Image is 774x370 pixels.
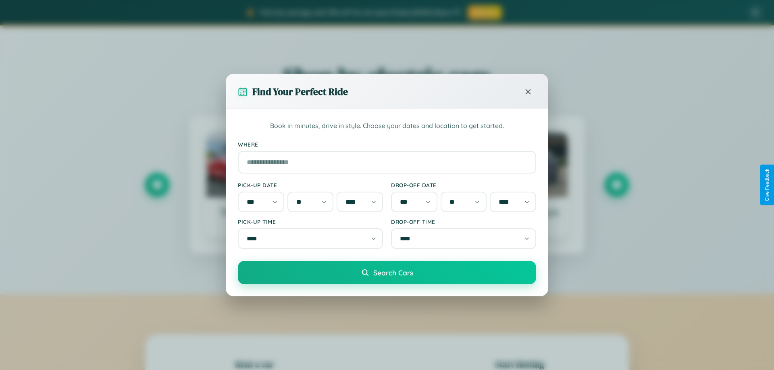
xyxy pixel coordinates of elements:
[391,218,536,225] label: Drop-off Time
[373,268,413,277] span: Search Cars
[238,218,383,225] label: Pick-up Time
[252,85,348,98] h3: Find Your Perfect Ride
[238,141,536,148] label: Where
[238,182,383,188] label: Pick-up Date
[391,182,536,188] label: Drop-off Date
[238,261,536,284] button: Search Cars
[238,121,536,131] p: Book in minutes, drive in style. Choose your dates and location to get started.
